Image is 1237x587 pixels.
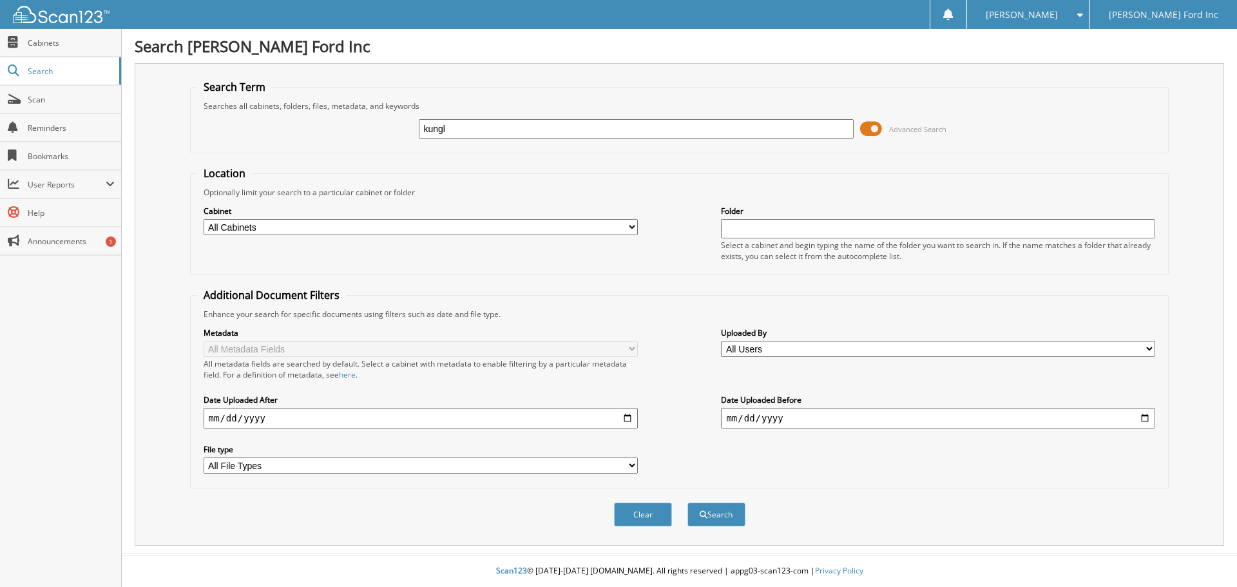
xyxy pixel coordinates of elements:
span: Announcements [28,236,115,247]
div: Select a cabinet and begin typing the name of the folder you want to search in. If the name match... [721,240,1155,262]
div: 1 [106,236,116,247]
span: Scan123 [496,565,527,576]
span: Advanced Search [889,124,946,134]
span: [PERSON_NAME] Ford Inc [1109,11,1218,19]
div: Searches all cabinets, folders, files, metadata, and keywords [197,101,1162,111]
img: scan123-logo-white.svg [13,6,110,23]
div: Optionally limit your search to a particular cabinet or folder [197,187,1162,198]
label: Uploaded By [721,327,1155,338]
h1: Search [PERSON_NAME] Ford Inc [135,35,1224,57]
div: All metadata fields are searched by default. Select a cabinet with metadata to enable filtering b... [204,358,638,380]
input: start [204,408,638,428]
span: Reminders [28,122,115,133]
span: Help [28,207,115,218]
label: Date Uploaded After [204,394,638,405]
legend: Additional Document Filters [197,288,346,302]
label: Cabinet [204,206,638,217]
span: Scan [28,94,115,105]
span: [PERSON_NAME] [986,11,1058,19]
button: Clear [614,503,672,526]
label: Metadata [204,327,638,338]
a: here [339,369,356,380]
input: end [721,408,1155,428]
iframe: Chat Widget [1173,525,1237,587]
span: Cabinets [28,37,115,48]
a: Privacy Policy [815,565,863,576]
span: Bookmarks [28,151,115,162]
div: © [DATE]-[DATE] [DOMAIN_NAME]. All rights reserved | appg03-scan123-com | [122,555,1237,587]
label: Date Uploaded Before [721,394,1155,405]
span: User Reports [28,179,106,190]
span: Search [28,66,113,77]
legend: Search Term [197,80,272,94]
legend: Location [197,166,252,180]
button: Search [687,503,745,526]
div: Enhance your search for specific documents using filters such as date and file type. [197,309,1162,320]
label: File type [204,444,638,455]
label: Folder [721,206,1155,217]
